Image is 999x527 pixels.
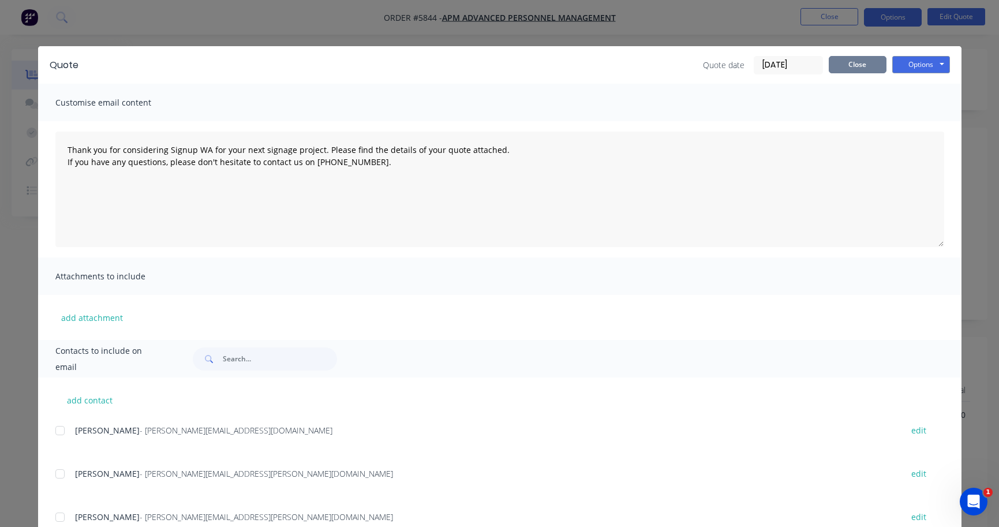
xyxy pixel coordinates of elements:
[55,309,129,326] button: add attachment
[55,343,164,375] span: Contacts to include on email
[904,466,933,481] button: edit
[55,268,182,285] span: Attachments to include
[55,95,182,111] span: Customise email content
[960,488,987,515] iframe: Intercom live chat
[223,347,337,371] input: Search...
[50,58,78,72] div: Quote
[55,391,125,409] button: add contact
[140,468,393,479] span: - [PERSON_NAME][EMAIL_ADDRESS][PERSON_NAME][DOMAIN_NAME]
[983,488,993,497] span: 1
[75,511,140,522] span: [PERSON_NAME]
[829,56,886,73] button: Close
[904,423,933,438] button: edit
[140,511,393,522] span: - [PERSON_NAME][EMAIL_ADDRESS][PERSON_NAME][DOMAIN_NAME]
[140,425,332,436] span: - [PERSON_NAME][EMAIL_ADDRESS][DOMAIN_NAME]
[892,56,950,73] button: Options
[904,509,933,525] button: edit
[55,132,944,247] textarea: Thank you for considering Signup WA for your next signage project. Please find the details of you...
[75,468,140,479] span: [PERSON_NAME]
[703,59,744,71] span: Quote date
[75,425,140,436] span: [PERSON_NAME]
